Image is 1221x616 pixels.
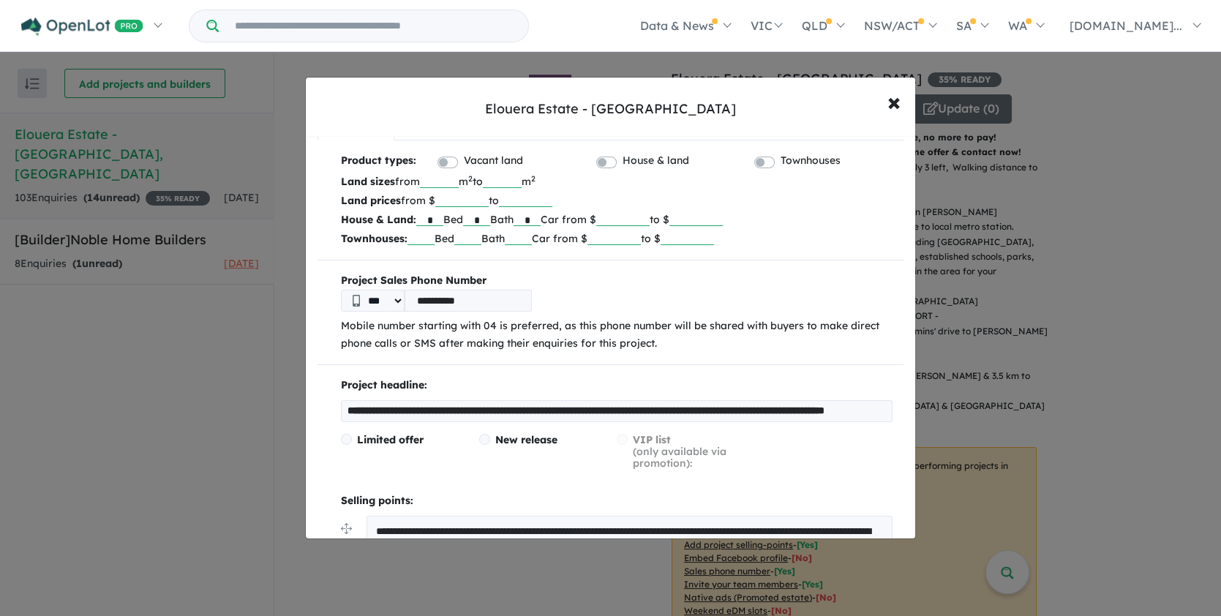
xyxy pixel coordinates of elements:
[531,173,536,184] sup: 2
[222,10,525,42] input: Try estate name, suburb, builder or developer
[623,152,689,170] label: House & land
[341,210,893,229] p: Bed Bath Car from $ to $
[21,18,143,36] img: Openlot PRO Logo White
[341,232,407,245] b: Townhouses:
[468,173,473,184] sup: 2
[341,523,352,534] img: drag.svg
[341,272,893,290] b: Project Sales Phone Number
[341,194,401,207] b: Land prices
[341,229,893,248] p: Bed Bath Car from $ to $
[341,377,893,394] p: Project headline:
[485,99,736,119] div: Elouera Estate - [GEOGRAPHIC_DATA]
[341,213,416,226] b: House & Land:
[887,86,901,117] span: ×
[341,318,893,353] p: Mobile number starting with 04 is preferred, as this phone number will be shared with buyers to m...
[357,433,424,446] span: Limited offer
[341,492,893,510] p: Selling points:
[353,295,360,307] img: Phone icon
[341,191,893,210] p: from $ to
[464,152,523,170] label: Vacant land
[495,433,557,446] span: New release
[781,152,841,170] label: Townhouses
[1070,18,1182,33] span: [DOMAIN_NAME]...
[341,172,893,191] p: from m to m
[341,175,395,188] b: Land sizes
[341,152,416,172] b: Product types:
